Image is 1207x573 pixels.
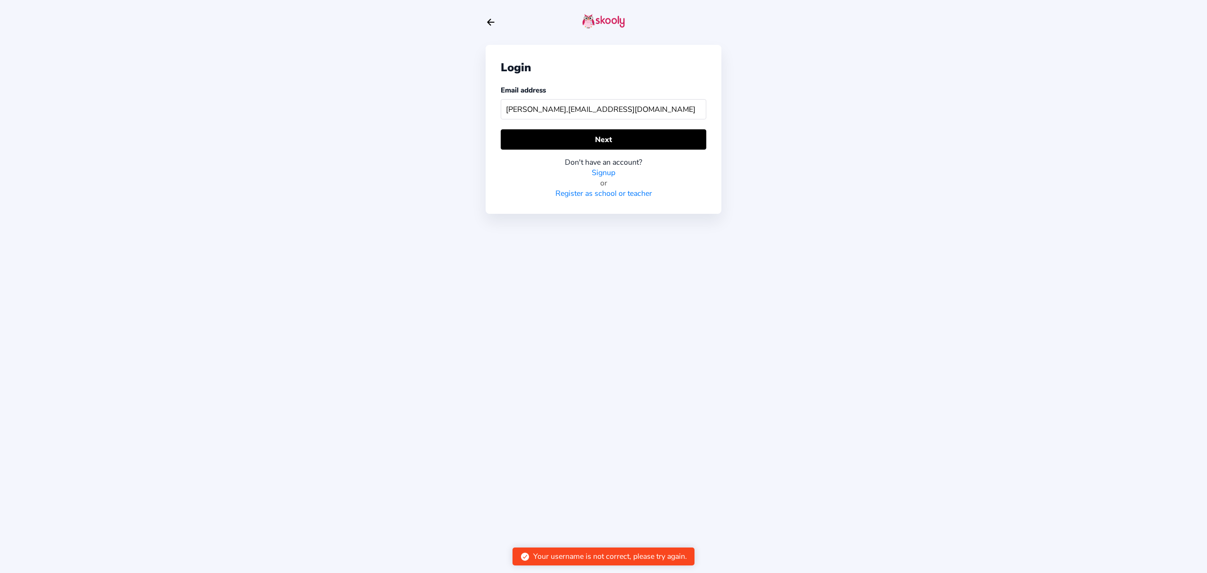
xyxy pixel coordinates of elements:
input: Your email address [501,99,706,119]
div: Login [501,60,706,75]
a: Register as school or teacher [555,188,652,199]
div: Your username is not correct, please try again. [533,551,687,562]
div: or [501,178,706,188]
label: Email address [501,85,546,95]
div: Don't have an account? [501,157,706,168]
button: arrow back outline [486,17,496,27]
button: Next [501,129,706,150]
ion-icon: checkmark circle [520,552,530,562]
a: Signup [592,168,615,178]
img: skooly-logo.png [582,14,625,29]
